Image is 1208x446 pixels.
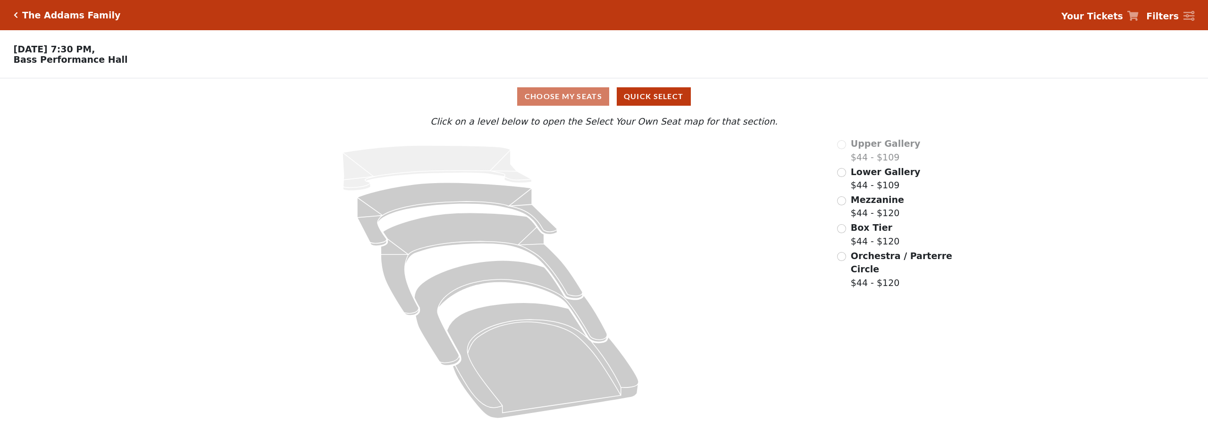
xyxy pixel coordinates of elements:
button: Quick Select [617,87,691,106]
label: $44 - $109 [851,165,921,192]
span: Box Tier [851,222,892,233]
p: Click on a level below to open the Select Your Own Seat map for that section. [158,115,1050,128]
span: Mezzanine [851,194,904,205]
span: Upper Gallery [851,138,921,149]
strong: Your Tickets [1061,11,1123,21]
label: $44 - $109 [851,137,921,164]
label: $44 - $120 [851,221,900,248]
a: Click here to go back to filters [14,12,18,18]
a: Your Tickets [1061,9,1139,23]
label: $44 - $120 [851,249,954,290]
span: Orchestra / Parterre Circle [851,251,952,275]
h5: The Addams Family [22,10,120,21]
span: Lower Gallery [851,167,921,177]
a: Filters [1146,9,1194,23]
path: Lower Gallery - Seats Available: 245 [357,183,557,246]
label: $44 - $120 [851,193,904,220]
strong: Filters [1146,11,1179,21]
path: Upper Gallery - Seats Available: 0 [343,145,532,191]
path: Orchestra / Parterre Circle - Seats Available: 30 [447,303,639,418]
